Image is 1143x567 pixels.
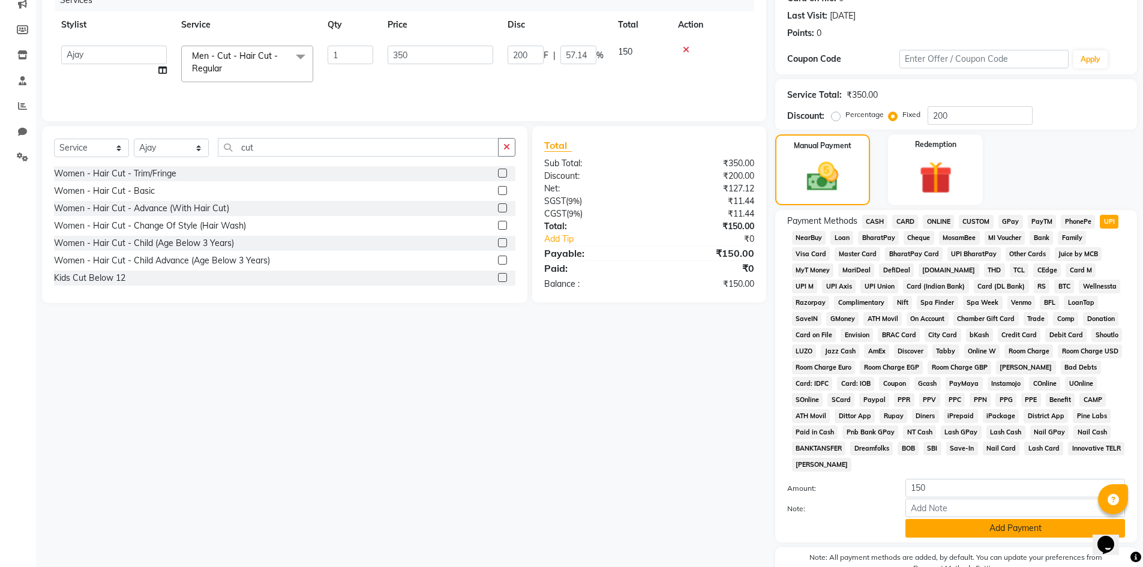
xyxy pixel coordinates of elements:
span: MariDeal [838,263,874,277]
span: [PERSON_NAME] [792,458,852,472]
div: [DATE] [830,10,856,22]
span: Save-In [946,442,978,455]
span: Bank [1030,231,1053,245]
th: Total [611,11,671,38]
input: Enter Offer / Coupon Code [899,50,1069,68]
span: NT Cash [903,425,936,439]
div: Women - Hair Cut - Change Of Style (Hair Wash) [54,220,246,232]
span: MyT Money [792,263,834,277]
span: TCL [1010,263,1029,277]
span: ATH Movil [863,312,902,326]
span: CASH [862,215,888,229]
div: 0 [817,27,821,40]
span: Donation [1083,312,1118,326]
div: ₹150.00 [649,246,763,260]
th: Qty [320,11,380,38]
span: DefiDeal [879,263,914,277]
div: Paid: [535,261,649,275]
div: ₹11.44 [649,208,763,220]
span: Visa Card [792,247,830,261]
span: Total [544,139,572,152]
span: PPE [1021,393,1041,407]
span: GMoney [826,312,859,326]
th: Price [380,11,500,38]
span: 9% [569,209,580,218]
span: Credit Card [998,328,1041,342]
span: Envision [841,328,873,342]
span: BharatPay [858,231,899,245]
span: Room Charge GBP [928,361,991,374]
span: Card (Indian Bank) [903,280,969,293]
span: ATH Movil [792,409,830,423]
span: Paypal [859,393,889,407]
span: SBI [923,442,941,455]
div: ( ) [535,195,649,208]
label: Note: [778,503,897,514]
div: ₹350.00 [847,89,878,101]
span: Bad Debts [1061,361,1101,374]
label: Fixed [902,109,920,120]
span: Juice by MCB [1055,247,1102,261]
span: UPI Union [860,280,898,293]
span: iPrepaid [944,409,978,423]
div: Sub Total: [535,157,649,170]
button: Add Payment [905,519,1125,538]
span: Card on File [792,328,836,342]
span: iPackage [983,409,1019,423]
div: Last Visit: [787,10,827,22]
div: Net: [535,182,649,195]
span: SOnline [792,393,823,407]
span: ONLINE [923,215,954,229]
span: 150 [618,46,632,57]
div: Payable: [535,246,649,260]
span: UPI M [792,280,818,293]
span: CAMP [1079,393,1106,407]
div: Women - Hair Cut - Basic [54,185,155,197]
span: UOnline [1065,377,1097,391]
span: Dreamfolks [850,442,893,455]
span: Card M [1066,263,1096,277]
span: AmEx [864,344,889,358]
span: Complimentary [834,296,888,310]
span: RS [1034,280,1050,293]
span: Nail Card [983,442,1020,455]
span: Nail GPay [1030,425,1069,439]
div: Discount: [787,110,824,122]
span: Debit Card [1045,328,1087,342]
span: SaveIN [792,312,822,326]
span: UPI [1100,215,1118,229]
div: ₹150.00 [649,278,763,290]
span: bKash [966,328,993,342]
span: Lash Cash [986,425,1025,439]
span: Other Cards [1006,247,1050,261]
label: Manual Payment [794,140,851,151]
span: Trade [1024,312,1049,326]
span: % [596,49,604,62]
span: Spa Week [963,296,1003,310]
span: Room Charge Euro [792,361,856,374]
span: CARD [892,215,918,229]
span: Nail Cash [1073,425,1111,439]
span: SCard [827,393,854,407]
span: CGST [544,208,566,219]
span: BOB [898,442,919,455]
span: CUSTOM [959,215,994,229]
span: Cheque [904,231,934,245]
th: Action [671,11,754,38]
span: MI Voucher [985,231,1025,245]
span: CEdge [1033,263,1061,277]
span: Nift [893,296,912,310]
span: | [553,49,556,62]
th: Disc [500,11,611,38]
div: Coupon Code [787,53,900,65]
span: Tabby [932,344,959,358]
span: Venmo [1007,296,1036,310]
button: Apply [1073,50,1108,68]
span: Chamber Gift Card [953,312,1019,326]
span: [DOMAIN_NAME] [919,263,979,277]
span: Card: IDFC [792,377,833,391]
div: ₹350.00 [649,157,763,170]
span: Loan [830,231,853,245]
span: PPR [894,393,914,407]
span: Room Charge USD [1058,344,1122,358]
